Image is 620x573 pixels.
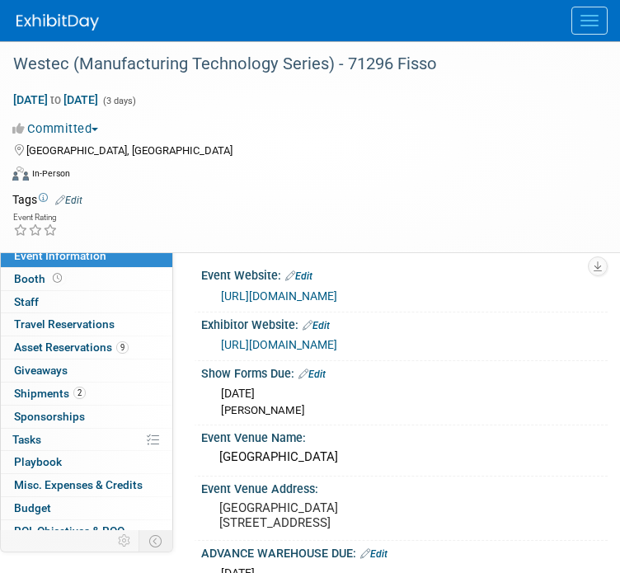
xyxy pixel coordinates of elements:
span: [DATE] [DATE] [12,92,99,107]
td: Tags [12,191,82,208]
span: 9 [116,341,129,354]
span: Booth not reserved yet [49,272,65,284]
div: Show Forms Due: [201,361,608,383]
a: [URL][DOMAIN_NAME] [221,338,337,351]
a: Event Information [1,245,172,267]
a: Shipments2 [1,383,172,405]
td: Toggle Event Tabs [139,530,173,552]
div: Exhibitor Website: [201,312,608,334]
span: Misc. Expenses & Credits [14,478,143,491]
a: Edit [298,369,326,380]
button: Menu [571,7,608,35]
a: Travel Reservations [1,313,172,336]
a: Misc. Expenses & Credits [1,474,172,496]
span: Shipments [14,387,86,400]
span: Tasks [12,433,41,446]
a: Asset Reservations9 [1,336,172,359]
a: Edit [285,270,312,282]
span: Travel Reservations [14,317,115,331]
span: [GEOGRAPHIC_DATA], [GEOGRAPHIC_DATA] [26,144,233,157]
div: Event Venue Address: [201,477,608,497]
div: Event Rating [13,214,58,222]
a: Booth [1,268,172,290]
div: [GEOGRAPHIC_DATA] [214,444,595,470]
a: Staff [1,291,172,313]
img: ExhibitDay [16,14,99,31]
span: Sponsorships [14,410,85,423]
span: Giveaways [14,364,68,377]
span: ROI, Objectives & ROO [14,524,124,538]
button: Committed [12,120,105,138]
a: Budget [1,497,172,519]
span: [DATE] [221,387,255,400]
a: ROI, Objectives & ROO [1,520,172,542]
img: Format-Inperson.png [12,167,29,180]
span: Playbook [14,455,62,468]
pre: [GEOGRAPHIC_DATA] [STREET_ADDRESS] [219,500,589,530]
a: Edit [55,195,82,206]
span: 2 [73,387,86,399]
a: Giveaways [1,359,172,382]
div: Event Website: [201,263,608,284]
div: [PERSON_NAME] [221,403,595,419]
div: ADVANCE WAREHOUSE DUE: [201,541,608,562]
span: Staff [14,295,39,308]
span: (3 days) [101,96,136,106]
div: Event Venue Name: [201,425,608,446]
div: Event Format [12,164,587,189]
a: Edit [303,320,330,331]
a: Sponsorships [1,406,172,428]
a: Playbook [1,451,172,473]
span: to [48,93,63,106]
span: Booth [14,272,65,285]
div: In-Person [31,167,70,180]
td: Personalize Event Tab Strip [110,530,139,552]
span: Event Information [14,249,106,262]
a: Edit [360,548,387,560]
a: [URL][DOMAIN_NAME] [221,289,337,303]
div: Westec (Manufacturing Technology Series) - 71296 Fisso [7,49,587,79]
span: Budget [14,501,51,514]
a: Tasks [1,429,172,451]
span: Asset Reservations [14,341,129,354]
